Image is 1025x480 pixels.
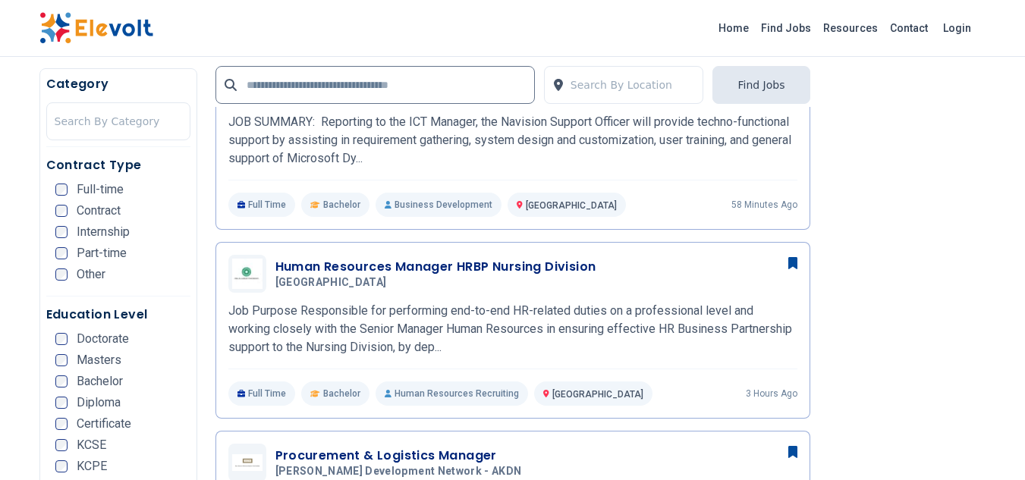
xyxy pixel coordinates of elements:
a: Home [712,16,755,40]
span: Certificate [77,418,131,430]
h5: Category [46,75,190,93]
span: Part-time [77,247,127,259]
span: [GEOGRAPHIC_DATA] [275,276,387,290]
input: Part-time [55,247,68,259]
input: Certificate [55,418,68,430]
span: [GEOGRAPHIC_DATA] [526,200,617,211]
input: Other [55,268,68,281]
input: Masters [55,354,68,366]
img: Elevolt [39,12,153,44]
a: Login [934,13,980,43]
button: Find Jobs [712,66,810,104]
p: Full Time [228,381,296,406]
span: Internship [77,226,130,238]
span: [PERSON_NAME] Development Network - AKDN [275,465,522,478]
span: KCSE [77,439,106,451]
input: Internship [55,226,68,238]
span: KCPE [77,460,107,472]
span: Doctorate [77,333,129,345]
img: Aga Khan Development Network - AKDN [232,454,263,472]
p: 58 minutes ago [731,199,797,211]
span: Masters [77,354,121,366]
a: Aga khan UniversityHuman Resources Manager HRBP Nursing Division[GEOGRAPHIC_DATA]Job Purpose Resp... [228,255,797,406]
p: 3 hours ago [746,387,797,400]
span: Contract [77,205,121,217]
input: Contract [55,205,68,217]
iframe: Chat Widget [949,407,1025,480]
input: KCPE [55,460,68,472]
a: Find Jobs [755,16,817,40]
input: Diploma [55,397,68,409]
a: Red crossNavision Support OfficerRed crossJOB SUMMARY: Reporting to the ICT Manager, the Navision... [228,66,797,217]
p: Full Time [228,193,296,217]
p: Human Resources Recruiting [376,381,528,406]
span: Bachelor [323,199,360,211]
p: Job Purpose Responsible for performing end-to-end HR-related duties on a professional level and w... [228,302,797,356]
span: Bachelor [323,387,360,400]
h5: Contract Type [46,156,190,174]
input: Doctorate [55,333,68,345]
span: Other [77,268,105,281]
p: JOB SUMMARY: Reporting to the ICT Manager, the Navision Support Officer will provide techno-funct... [228,113,797,168]
span: [GEOGRAPHIC_DATA] [552,389,643,400]
span: Full-time [77,184,124,196]
h5: Education Level [46,306,190,324]
input: KCSE [55,439,68,451]
p: Business Development [376,193,501,217]
span: Diploma [77,397,121,409]
span: Bachelor [77,375,123,387]
a: Contact [884,16,934,40]
h3: Procurement & Logistics Manager [275,447,528,465]
input: Full-time [55,184,68,196]
img: Aga khan University [232,259,263,289]
h3: Human Resources Manager HRBP Nursing Division [275,258,596,276]
a: Resources [817,16,884,40]
input: Bachelor [55,375,68,387]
